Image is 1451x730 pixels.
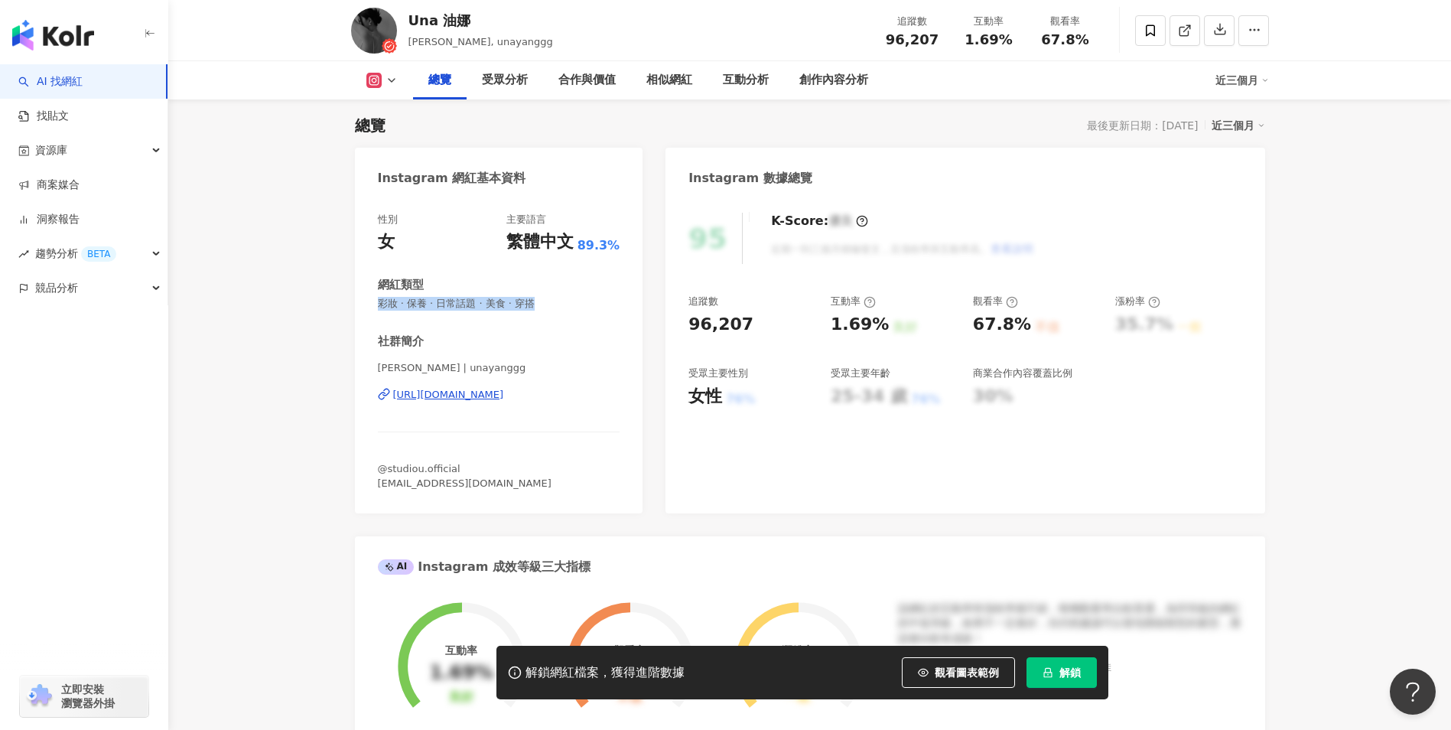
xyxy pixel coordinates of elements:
div: 互動率 [831,295,876,308]
span: 競品分析 [35,271,78,305]
div: 互動分析 [723,71,769,90]
a: searchAI 找網紅 [18,74,83,90]
div: Instagram 成效等級三大指標 [378,559,590,575]
span: 趨勢分析 [35,236,116,271]
div: 創作內容分析 [799,71,868,90]
div: 受眾主要性別 [688,367,748,380]
div: 女性 [688,385,722,409]
div: AI [378,559,415,575]
div: 互動率 [445,644,477,657]
div: 追蹤數 [688,295,718,308]
div: Una 油娜 [408,11,553,30]
div: 總覽 [428,71,451,90]
div: Instagram 數據總覽 [688,170,812,187]
div: 社群簡介 [378,334,424,350]
div: 觀看率 [613,644,646,657]
a: 找貼文 [18,109,69,124]
a: 洞察報告 [18,212,80,227]
span: [PERSON_NAME] | unayanggg [378,361,620,375]
div: 商業合作內容覆蓋比例 [973,367,1072,380]
div: 性別 [378,213,398,226]
div: 合作與價值 [558,71,616,90]
div: 近三個月 [1212,116,1265,135]
div: 受眾主要年齡 [831,367,890,380]
span: 96,207 [886,31,939,47]
a: [URL][DOMAIN_NAME] [378,388,620,402]
div: 解鎖網紅檔案，獲得進階數據 [525,665,685,681]
div: BETA [81,246,116,262]
div: 該網紅的互動率和漲粉率都不錯，唯獨觀看率比較普通，為同等級的網紅的中低等級，效果不一定會好，但仍然建議可以發包開箱類型的案型，應該會比較有成效！ [898,601,1242,647]
div: 96,207 [688,313,753,337]
div: 網紅類型 [378,277,424,293]
span: 67.8% [1041,32,1088,47]
div: 67.8% [973,313,1031,337]
a: chrome extension立即安裝 瀏覽器外掛 [20,676,148,717]
div: [URL][DOMAIN_NAME] [393,388,504,402]
div: Instagram 網紅基本資料 [378,170,526,187]
div: K-Score : [771,213,868,230]
div: 漲粉率 [1115,295,1160,308]
span: 觀看圖表範例 [935,666,999,679]
div: 繁體中文 [506,230,574,254]
span: 1.69% [965,32,1012,47]
span: 立即安裝 瀏覽器外掛 [61,683,115,710]
div: 追蹤數 [883,14,942,29]
div: 相似網紅 [646,71,692,90]
div: 漲粉率 [782,644,814,657]
span: 89.3% [577,237,620,254]
button: 觀看圖表範例 [902,657,1015,688]
span: @studiou.official [EMAIL_ADDRESS][DOMAIN_NAME] [378,463,551,488]
span: 解鎖 [1059,666,1081,679]
img: chrome extension [24,684,54,709]
div: 近三個月 [1215,68,1269,93]
span: 彩妝 · 保養 · 日常話題 · 美食 · 穿搭 [378,297,620,311]
div: 受眾分析 [482,71,528,90]
div: 最後更新日期：[DATE] [1087,119,1198,132]
div: 女 [378,230,395,254]
div: 1.69% [831,313,889,337]
a: 商案媒合 [18,178,80,193]
button: 解鎖 [1026,657,1097,688]
span: 資源庫 [35,133,67,168]
span: lock [1043,667,1053,678]
span: rise [18,249,29,259]
img: KOL Avatar [351,8,397,54]
div: 觀看率 [973,295,1018,308]
img: logo [12,20,94,51]
div: 主要語言 [506,213,546,226]
div: 總覽 [355,115,386,136]
span: [PERSON_NAME], unayanggg [408,36,553,47]
div: 互動率 [960,14,1018,29]
div: 觀看率 [1036,14,1095,29]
